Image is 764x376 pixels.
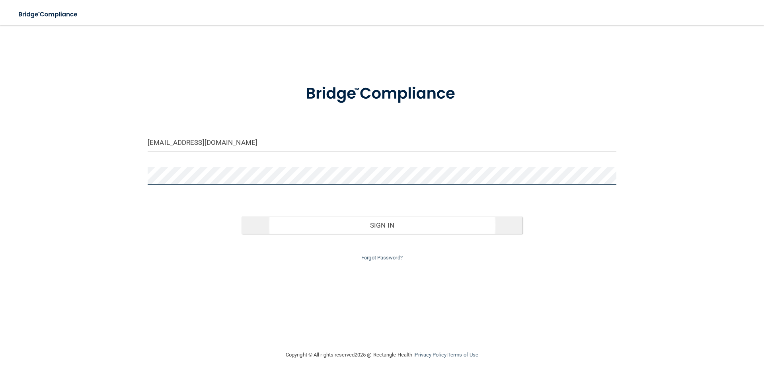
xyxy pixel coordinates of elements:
[415,352,446,358] a: Privacy Policy
[361,255,403,261] a: Forgot Password?
[242,216,523,234] button: Sign In
[448,352,478,358] a: Terms of Use
[148,134,616,152] input: Email
[289,73,475,115] img: bridge_compliance_login_screen.278c3ca4.svg
[237,342,527,368] div: Copyright © All rights reserved 2025 @ Rectangle Health | |
[626,320,754,351] iframe: Drift Widget Chat Controller
[12,6,85,23] img: bridge_compliance_login_screen.278c3ca4.svg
